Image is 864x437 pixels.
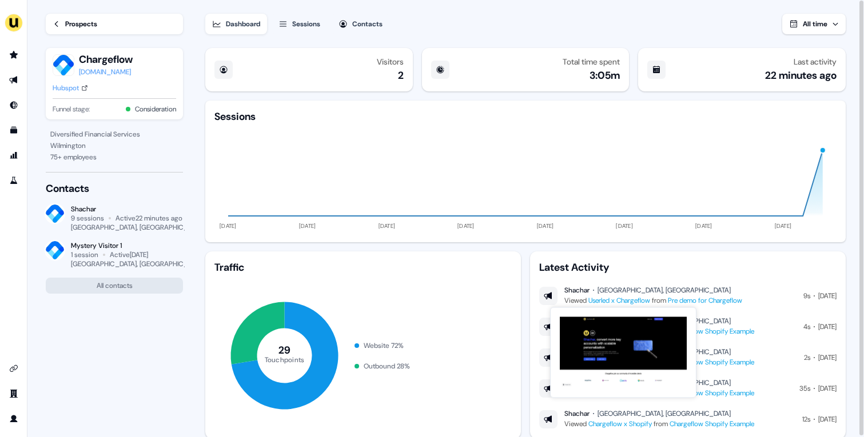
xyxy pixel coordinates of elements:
[53,82,88,94] a: Hubspot
[46,278,183,294] button: All contacts
[670,388,754,398] a: Chargeflow Shopify Example
[71,205,183,214] div: Shachar
[457,222,475,230] tspan: [DATE]
[71,259,205,268] div: [GEOGRAPHIC_DATA], [GEOGRAPHIC_DATA]
[598,409,731,418] div: [GEOGRAPHIC_DATA], [GEOGRAPHIC_DATA]
[803,321,810,332] div: 4s
[668,296,742,305] a: Pre demo for Chargeflow
[799,383,810,394] div: 35s
[818,414,837,425] div: [DATE]
[564,418,754,430] div: Viewed from
[352,18,383,30] div: Contacts
[695,222,712,230] tspan: [DATE]
[53,82,79,94] div: Hubspot
[5,71,23,89] a: Go to outbound experience
[765,69,837,82] div: 22 minutes ago
[50,151,178,163] div: 75 + employees
[364,360,410,372] div: Outbound 28 %
[588,419,652,428] a: Chargeflow x Shopify
[110,250,148,259] div: Active [DATE]
[220,222,237,230] tspan: [DATE]
[364,340,404,351] div: Website 72 %
[564,409,590,418] div: Shachar
[299,222,316,230] tspan: [DATE]
[46,14,183,34] a: Prospects
[5,171,23,190] a: Go to experiments
[5,359,23,378] a: Go to integrations
[53,103,90,115] span: Funnel stage:
[818,290,837,302] div: [DATE]
[79,66,133,78] a: [DOMAIN_NAME]
[803,19,827,29] span: All time
[775,222,792,230] tspan: [DATE]
[214,260,512,274] div: Traffic
[379,222,396,230] tspan: [DATE]
[5,146,23,165] a: Go to attribution
[332,14,389,34] button: Contacts
[50,140,178,151] div: Wilmington
[46,182,183,195] div: Contacts
[265,355,305,364] tspan: Touchpoints
[588,296,650,305] a: Userled x Chargeflow
[50,129,178,140] div: Diversified Financial Services
[5,96,23,114] a: Go to Inbound
[794,57,837,66] div: Last activity
[803,290,810,302] div: 9s
[205,14,267,34] button: Dashboard
[564,295,742,306] div: Viewed from
[272,14,327,34] button: Sessions
[292,18,320,30] div: Sessions
[71,223,205,232] div: [GEOGRAPHIC_DATA], [GEOGRAPHIC_DATA]
[71,241,183,250] div: Mystery Visitor 1
[616,222,634,230] tspan: [DATE]
[537,222,554,230] tspan: [DATE]
[564,286,590,295] div: Shachar
[670,327,754,336] a: Chargeflow Shopify Example
[590,69,620,82] div: 3:05m
[278,343,291,357] tspan: 29
[818,383,837,394] div: [DATE]
[377,57,404,66] div: Visitors
[563,57,620,66] div: Total time spent
[782,14,846,34] button: All time
[539,260,837,274] div: Latest Activity
[670,358,754,367] a: Chargeflow Shopify Example
[802,414,810,425] div: 12s
[71,214,104,223] div: 9 sessions
[670,419,754,428] a: Chargeflow Shopify Example
[818,321,837,332] div: [DATE]
[804,352,810,363] div: 2s
[5,384,23,403] a: Go to team
[5,121,23,139] a: Go to templates
[116,214,182,223] div: Active 22 minutes ago
[818,352,837,363] div: [DATE]
[226,18,260,30] div: Dashboard
[5,410,23,428] a: Go to profile
[598,286,731,295] div: [GEOGRAPHIC_DATA], [GEOGRAPHIC_DATA]
[135,103,176,115] button: Consideration
[5,46,23,64] a: Go to prospects
[79,53,133,66] button: Chargeflow
[71,250,98,259] div: 1 session
[65,18,97,30] div: Prospects
[398,69,404,82] div: 2
[214,110,256,123] div: Sessions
